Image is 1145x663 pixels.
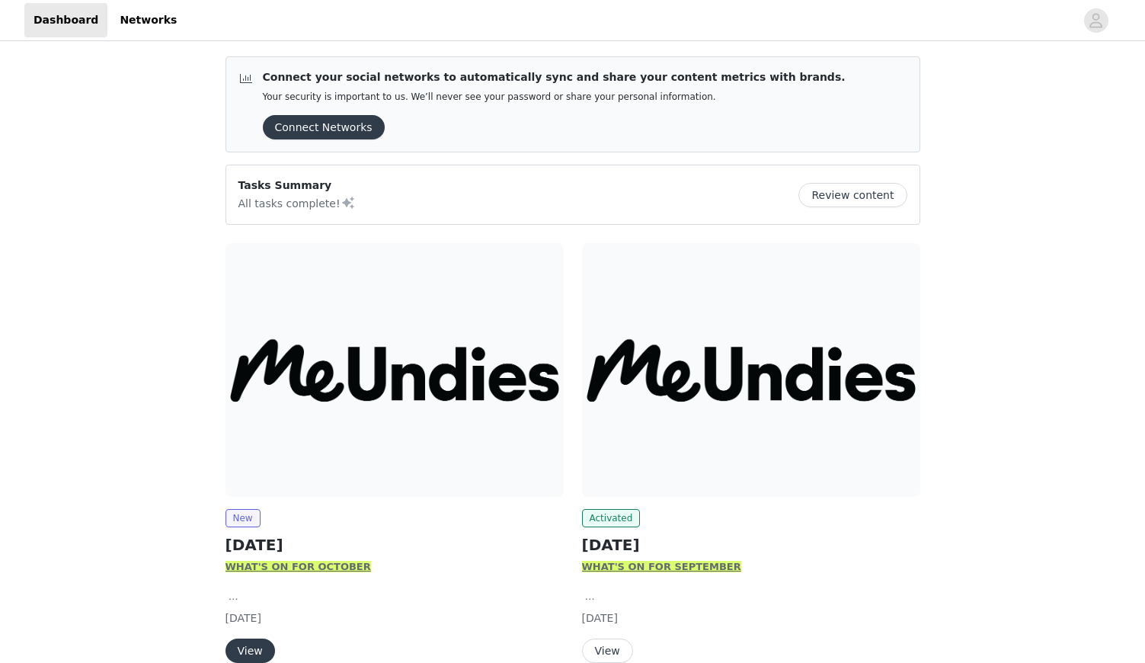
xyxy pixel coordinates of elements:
[582,645,633,657] a: View
[798,183,907,207] button: Review content
[225,639,275,663] button: View
[1089,8,1103,33] div: avatar
[582,509,641,527] span: Activated
[582,561,593,572] strong: W
[225,612,261,624] span: [DATE]
[593,561,741,572] strong: HAT'S ON FOR SEPTEMBER
[225,533,564,556] h2: [DATE]
[582,533,920,556] h2: [DATE]
[582,639,633,663] button: View
[236,561,371,572] strong: HAT'S ON FOR OCTOBER
[225,645,275,657] a: View
[263,91,846,103] p: Your security is important to us. We’ll never see your password or share your personal information.
[225,561,236,572] strong: W
[263,115,385,139] button: Connect Networks
[225,509,261,527] span: New
[263,69,846,85] p: Connect your social networks to automatically sync and share your content metrics with brands.
[238,178,356,194] p: Tasks Summary
[225,243,564,497] img: MeUndies
[582,612,618,624] span: [DATE]
[24,3,107,37] a: Dashboard
[110,3,186,37] a: Networks
[238,194,356,212] p: All tasks complete!
[582,243,920,497] img: MeUndies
